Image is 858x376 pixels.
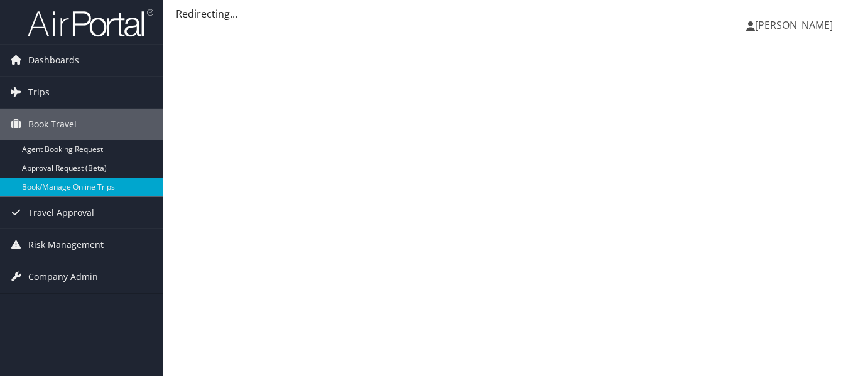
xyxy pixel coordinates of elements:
[746,6,845,44] a: [PERSON_NAME]
[28,197,94,228] span: Travel Approval
[28,229,104,261] span: Risk Management
[28,77,50,108] span: Trips
[28,261,98,293] span: Company Admin
[755,18,833,32] span: [PERSON_NAME]
[28,8,153,38] img: airportal-logo.png
[176,6,845,21] div: Redirecting...
[28,45,79,76] span: Dashboards
[28,109,77,140] span: Book Travel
